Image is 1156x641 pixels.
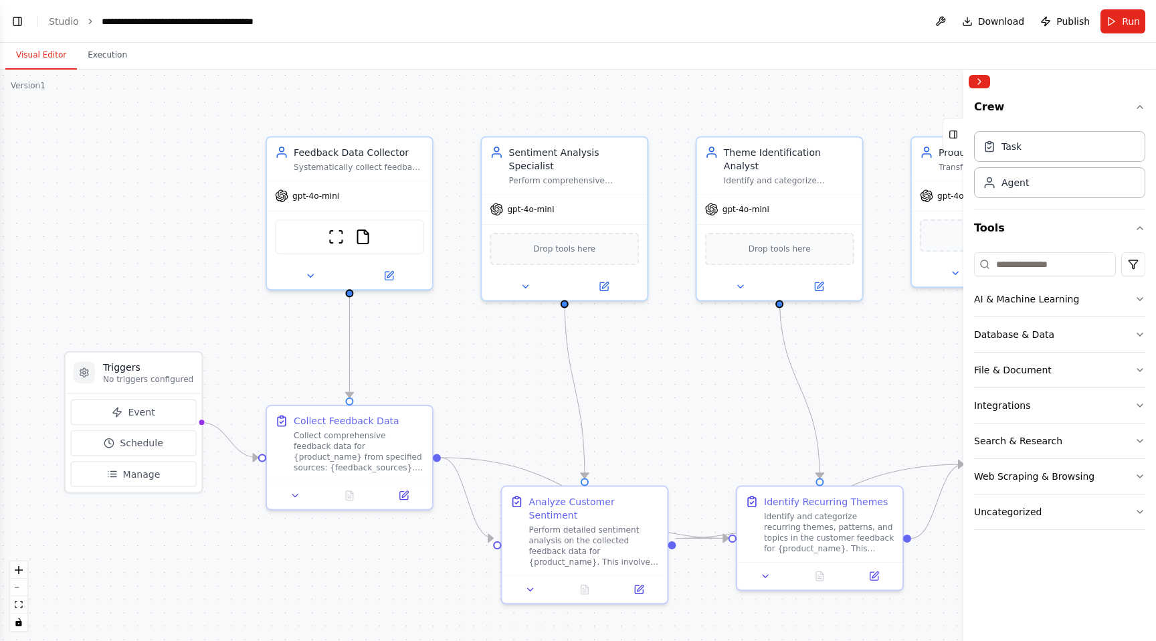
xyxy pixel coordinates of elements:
span: gpt-4o-mini [507,204,554,215]
div: Collect Feedback Data [294,414,399,428]
button: Crew [974,94,1145,126]
button: Show left sidebar [8,12,27,31]
div: TriggersNo triggers configuredEventScheduleManage [64,351,203,494]
button: No output available [791,568,848,584]
span: Drop tools here [533,242,595,256]
div: Sentiment Analysis Specialist [508,145,639,172]
div: Perform detailed sentiment analysis on the collected feedback data for {product_name}. This invol... [529,525,660,567]
span: Schedule [120,436,163,450]
div: Identify Recurring ThemesIdentify and categorize recurring themes, patterns, and topics in the cu... [736,486,904,591]
button: zoom in [10,561,27,579]
div: Agent [1001,176,1029,189]
div: Perform comprehensive sentiment analysis on collected feedback data for {product_name}, categoriz... [508,175,639,186]
button: Open in side panel [381,488,427,504]
nav: breadcrumb [49,15,302,28]
button: Tools [974,209,1145,247]
button: Uncategorized [974,494,1145,529]
div: Identify and categorize recurring themes, patterns, and topics in the customer feedback for {prod... [764,511,894,554]
div: Web Scraping & Browsing [974,470,1094,483]
button: Toggle Sidebar [958,70,969,641]
div: Version 1 [11,80,45,91]
button: No output available [556,581,613,598]
button: Collapse right sidebar [969,75,990,88]
button: zoom out [10,579,27,596]
button: AI & Machine Learning [974,282,1145,316]
span: gpt-4o-mini [292,191,339,201]
div: AI & Machine Learning [974,292,1079,306]
button: Integrations [974,388,1145,423]
div: Tools [974,247,1145,541]
button: Event [71,399,196,425]
button: Execution [77,41,138,70]
div: Search & Research [974,434,1062,448]
button: File & Document [974,353,1145,387]
button: fit view [10,596,27,614]
a: Studio [49,16,79,27]
div: Database & Data [974,328,1054,341]
div: Crew [974,126,1145,209]
div: Identify Recurring Themes [764,495,888,509]
div: Analyze Customer SentimentPerform detailed sentiment analysis on the collected feedback data for ... [500,486,668,605]
button: Schedule [71,430,196,456]
div: Feedback Data CollectorSystematically collect feedback data from multiple sources including {feed... [266,136,433,290]
button: Web Scraping & Browsing [974,459,1145,494]
span: Drop tools here [749,242,811,256]
span: gpt-4o-mini [722,204,769,215]
div: Task [1001,140,1022,153]
button: Visual Editor [5,41,77,70]
span: gpt-4o-mini [937,191,984,201]
button: Open in side panel [615,581,662,598]
p: No triggers configured [103,374,193,385]
button: Open in side panel [566,278,642,294]
div: Collect Feedback DataCollect comprehensive feedback data for {product_name} from specified source... [266,405,433,511]
div: Systematically collect feedback data from multiple sources including {feedback_sources} for {prod... [294,162,424,173]
g: Edge from 80140882-029e-4856-ac5f-c48435cd4af9 to 93c3dc4a-abfb-43fa-aad4-a8597fd5464b [441,451,729,545]
div: Theme Identification Analyst [724,145,854,172]
span: Run [1122,15,1140,28]
img: ScrapeWebsiteTool [328,229,344,245]
div: Uncategorized [974,505,1042,519]
div: Collect comprehensive feedback data for {product_name} from specified sources: {feedback_sources}... [294,430,424,473]
span: Event [128,405,155,419]
div: React Flow controls [10,561,27,631]
button: Download [957,9,1030,33]
button: Search & Research [974,424,1145,458]
button: toggle interactivity [10,614,27,631]
button: Run [1100,9,1145,33]
button: Open in side panel [851,568,897,584]
span: Download [978,15,1025,28]
span: Publish [1056,15,1090,28]
g: Edge from triggers to 80140882-029e-4856-ac5f-c48435cd4af9 [201,416,258,464]
div: Theme Identification AnalystIdentify and categorize recurring themes, patterns, and topics in cus... [696,136,864,301]
h3: Triggers [103,361,193,374]
button: Open in side panel [351,268,426,284]
g: Edge from 80140882-029e-4856-ac5f-c48435cd4af9 to bc92cb81-00df-4f19-9798-40ab6f05f650 [441,451,493,545]
div: Product Insights Strategist [939,145,1069,159]
div: Sentiment Analysis SpecialistPerform comprehensive sentiment analysis on collected feedback data ... [480,136,648,301]
g: Edge from 93c3dc4a-abfb-43fa-aad4-a8597fd5464b to 28b39b7d-1e0b-41d3-9a3c-dc064ab269b0 [911,458,963,545]
g: Edge from 0a4446fa-4226-4265-8f04-6f82dbc77477 to 93c3dc4a-abfb-43fa-aad4-a8597fd5464b [773,294,826,478]
div: Integrations [974,399,1030,412]
div: Identify and categorize recurring themes, patterns, and topics in customer feedback for {product_... [724,175,854,186]
div: Transform analyzed feedback data into concrete, actionable insights and strategic recommendations... [939,162,1069,173]
button: No output available [321,488,378,504]
div: File & Document [974,363,1052,377]
g: Edge from 0acd98de-3305-4d2f-847e-e52eb8cc41fb to 80140882-029e-4856-ac5f-c48435cd4af9 [343,297,356,397]
button: Database & Data [974,317,1145,352]
button: Open in side panel [781,278,856,294]
div: Product Insights StrategistTransform analyzed feedback data into concrete, actionable insights an... [910,136,1078,288]
img: FileReadTool [355,229,371,245]
button: Publish [1035,9,1095,33]
span: Manage [123,467,161,480]
div: Analyze Customer Sentiment [529,495,660,522]
g: Edge from bbafd8b3-ed7b-41f1-bc64-33fe1334fbb4 to bc92cb81-00df-4f19-9798-40ab6f05f650 [558,294,591,478]
button: Manage [71,461,196,486]
div: Feedback Data Collector [294,145,424,159]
